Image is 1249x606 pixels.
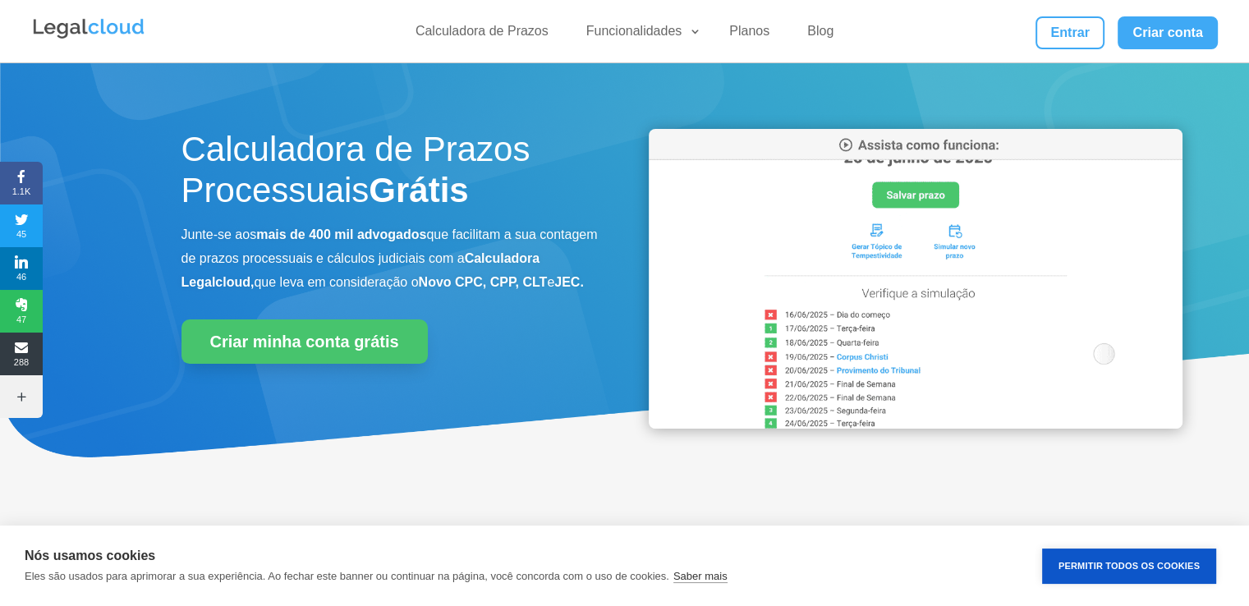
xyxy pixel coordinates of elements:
h1: Calculadora de Prazos Processuais [181,129,600,220]
a: Saber mais [673,570,728,583]
a: Funcionalidades [576,23,702,47]
a: Planos [719,23,779,47]
p: Junte-se aos que facilitam a sua contagem de prazos processuais e cálculos judiciais com a que le... [181,223,600,294]
strong: Nós usamos cookies [25,549,155,562]
a: Calculadora de Prazos Processuais da Legalcloud [649,417,1182,431]
p: Eles são usados para aprimorar a sua experiência. Ao fechar este banner ou continuar na página, v... [25,570,669,582]
a: Blog [797,23,843,47]
a: Criar minha conta grátis [181,319,428,364]
a: Criar conta [1118,16,1218,49]
a: Calculadora de Prazos [406,23,558,47]
img: Legalcloud Logo [31,16,146,41]
b: Novo CPC, CPP, CLT [419,275,548,289]
a: Logo da Legalcloud [31,30,146,44]
b: Calculadora Legalcloud, [181,251,540,289]
a: Entrar [1035,16,1104,49]
b: mais de 400 mil advogados [256,227,426,241]
button: Permitir Todos os Cookies [1042,549,1216,584]
strong: Grátis [369,171,468,209]
b: JEC. [554,275,584,289]
img: Calculadora de Prazos Processuais da Legalcloud [649,129,1182,429]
